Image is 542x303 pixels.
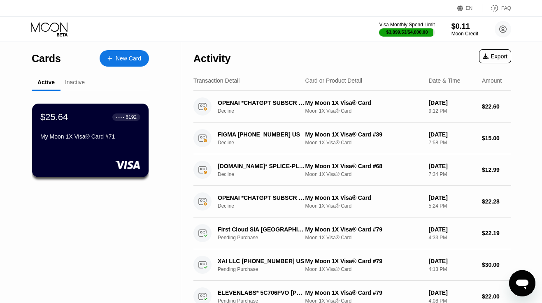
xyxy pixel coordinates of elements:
[428,203,475,209] div: 5:24 PM
[218,266,312,272] div: Pending Purchase
[40,133,140,140] div: My Moon 1X Visa® Card #71
[428,266,475,272] div: 4:13 PM
[218,203,312,209] div: Decline
[479,49,511,63] div: Export
[218,194,306,201] div: OPENAI *CHATGPT SUBSCR [PHONE_NUMBER] IE
[218,235,312,241] div: Pending Purchase
[305,258,422,264] div: My Moon 1X Visa® Card #79
[379,22,435,37] div: Visa Monthly Spend Limit$3,899.53/$4,000.00
[116,116,124,118] div: ● ● ● ●
[428,194,475,201] div: [DATE]
[428,131,475,138] div: [DATE]
[37,79,55,86] div: Active
[193,217,511,249] div: First Cloud SIA [GEOGRAPHIC_DATA] LVPending PurchaseMy Moon 1X Visa® Card #79Moon 1X Visa® Card[D...
[305,203,422,209] div: Moon 1X Visa® Card
[218,108,312,114] div: Decline
[305,266,422,272] div: Moon 1X Visa® Card
[509,270,535,296] iframe: Кнопка запуска окна обмена сообщениями
[482,293,511,300] div: $22.00
[428,171,475,177] div: 7:34 PM
[305,163,422,169] div: My Moon 1X Visa® Card #68
[305,131,422,138] div: My Moon 1X Visa® Card #39
[193,123,511,154] div: FIGMA [PHONE_NUMBER] USDeclineMy Moon 1X Visa® Card #39Moon 1X Visa® Card[DATE]7:58 PM$15.00
[428,163,475,169] div: [DATE]
[501,5,511,11] div: FAQ
[100,50,149,67] div: New Card
[126,114,137,120] div: 6192
[305,289,422,296] div: My Moon 1X Visa® Card #79
[482,261,511,268] div: $30.00
[451,22,478,31] div: $0.11
[457,4,482,12] div: EN
[305,194,422,201] div: My Moon 1X Visa® Card
[482,103,511,110] div: $22.60
[482,4,511,12] div: FAQ
[218,131,306,138] div: FIGMA [PHONE_NUMBER] US
[305,171,422,177] div: Moon 1X Visa® Card
[305,235,422,241] div: Moon 1X Visa® Card
[193,77,240,84] div: Transaction Detail
[218,171,312,177] div: Decline
[386,30,428,35] div: $3,899.53 / $4,000.00
[305,77,363,84] div: Card or Product Detail
[65,79,85,86] div: Inactive
[482,167,511,173] div: $12.99
[32,104,149,177] div: $25.64● ● ● ●6192My Moon 1X Visa® Card #71
[218,163,306,169] div: [DOMAIN_NAME]* SPLICE-PLA [PHONE_NUMBER] US
[483,53,507,60] div: Export
[193,186,511,217] div: OPENAI *CHATGPT SUBSCR [PHONE_NUMBER] IEDeclineMy Moon 1X Visa® CardMoon 1X Visa® Card[DATE]5:24 ...
[116,55,141,62] div: New Card
[379,22,435,28] div: Visa Monthly Spend Limit
[482,135,511,141] div: $15.00
[428,99,475,106] div: [DATE]
[451,22,478,37] div: $0.11Moon Credit
[218,289,306,296] div: ELEVENLABS* 5C706FVO [PHONE_NUMBER] US
[40,112,68,123] div: $25.64
[218,140,312,146] div: Decline
[218,99,306,106] div: OPENAI *CHATGPT SUBSCR [PHONE_NUMBER] IE
[193,91,511,123] div: OPENAI *CHATGPT SUBSCR [PHONE_NUMBER] IEDeclineMy Moon 1X Visa® CardMoon 1X Visa® Card[DATE]9:12 ...
[428,77,460,84] div: Date & Time
[428,226,475,233] div: [DATE]
[482,230,511,236] div: $22.19
[428,108,475,114] div: 9:12 PM
[218,258,306,264] div: XAI LLC [PHONE_NUMBER] US
[305,140,422,146] div: Moon 1X Visa® Card
[482,77,502,84] div: Amount
[193,249,511,281] div: XAI LLC [PHONE_NUMBER] USPending PurchaseMy Moon 1X Visa® Card #79Moon 1X Visa® Card[DATE]4:13 PM...
[32,53,61,65] div: Cards
[451,31,478,37] div: Moon Credit
[428,289,475,296] div: [DATE]
[305,99,422,106] div: My Moon 1X Visa® Card
[428,235,475,241] div: 4:33 PM
[193,154,511,186] div: [DOMAIN_NAME]* SPLICE-PLA [PHONE_NUMBER] USDeclineMy Moon 1X Visa® Card #68Moon 1X Visa® Card[DAT...
[193,53,230,65] div: Activity
[305,226,422,233] div: My Moon 1X Visa® Card #79
[466,5,473,11] div: EN
[428,140,475,146] div: 7:58 PM
[218,226,306,233] div: First Cloud SIA [GEOGRAPHIC_DATA] LV
[428,258,475,264] div: [DATE]
[482,198,511,205] div: $22.28
[305,108,422,114] div: Moon 1X Visa® Card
